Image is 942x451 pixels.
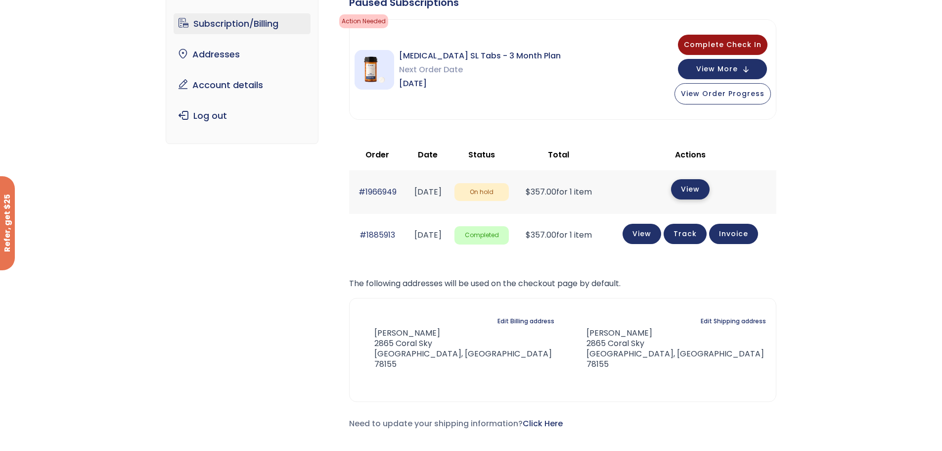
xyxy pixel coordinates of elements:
[418,149,438,160] span: Date
[174,13,311,34] a: Subscription/Billing
[623,224,661,244] a: View
[526,229,531,241] span: $
[339,14,388,28] span: Action Needed
[674,83,771,104] button: View Order Progress
[678,59,767,79] button: View More
[359,328,555,369] address: [PERSON_NAME] 2865 Coral Sky [GEOGRAPHIC_DATA], [GEOGRAPHIC_DATA] 78155
[526,229,556,241] span: 357.00
[701,314,766,328] a: Edit Shipping address
[454,226,508,245] span: Completed
[355,50,394,90] img: Sermorelin SL Tabs - 3 Month Plan
[174,105,311,126] a: Log out
[349,277,776,291] p: The following addresses will be used on the checkout page by default.
[664,224,707,244] a: Track
[671,179,710,200] a: View
[523,418,563,429] a: Click Here
[399,77,561,91] span: [DATE]
[349,418,563,429] span: Need to update your shipping information?
[514,170,604,213] td: for 1 item
[681,89,764,99] span: View Order Progress
[414,186,442,198] time: [DATE]
[454,183,508,201] span: On hold
[174,44,311,65] a: Addresses
[526,186,556,198] span: 357.00
[359,229,395,241] a: #1885913
[174,75,311,96] a: Account details
[571,328,766,369] address: [PERSON_NAME] 2865 Coral Sky [GEOGRAPHIC_DATA], [GEOGRAPHIC_DATA] 78155
[684,40,762,50] span: Complete Check In
[399,49,561,63] span: [MEDICAL_DATA] SL Tabs - 3 Month Plan
[548,149,569,160] span: Total
[514,214,604,257] td: for 1 item
[678,35,767,55] button: Complete Check In
[359,186,397,198] a: #1966949
[526,186,531,198] span: $
[365,149,389,160] span: Order
[399,63,561,77] span: Next Order Date
[709,224,758,244] a: Invoice
[414,229,442,241] time: [DATE]
[468,149,495,160] span: Status
[497,314,554,328] a: Edit Billing address
[675,149,706,160] span: Actions
[696,66,738,72] span: View More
